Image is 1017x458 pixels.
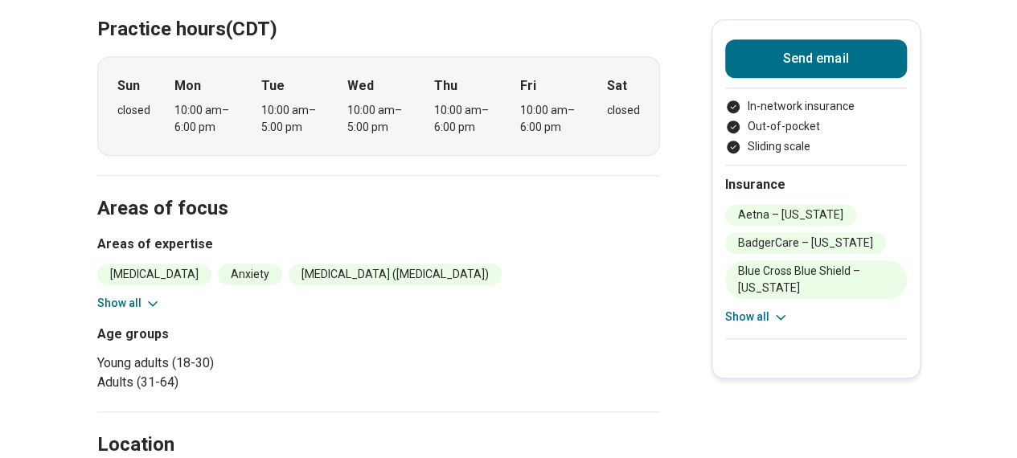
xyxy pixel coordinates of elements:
[97,354,372,373] li: Young adults (18-30)
[725,39,907,78] button: Send email
[174,76,201,96] strong: Mon
[289,264,502,285] li: [MEDICAL_DATA] ([MEDICAL_DATA])
[725,309,789,325] button: Show all
[725,204,856,226] li: Aetna – [US_STATE]
[218,264,282,285] li: Anxiety
[434,76,457,96] strong: Thu
[347,102,409,136] div: 10:00 am – 5:00 pm
[97,157,660,223] h2: Areas of focus
[725,260,907,299] li: Blue Cross Blue Shield – [US_STATE]
[97,373,372,392] li: Adults (31-64)
[347,76,374,96] strong: Wed
[607,102,640,119] div: closed
[117,76,140,96] strong: Sun
[434,102,496,136] div: 10:00 am – 6:00 pm
[725,138,907,155] li: Sliding scale
[261,102,323,136] div: 10:00 am – 5:00 pm
[725,175,907,194] h2: Insurance
[725,98,907,155] ul: Payment options
[117,102,150,119] div: closed
[174,102,236,136] div: 10:00 am – 6:00 pm
[520,76,536,96] strong: Fri
[725,98,907,115] li: In-network insurance
[97,295,161,312] button: Show all
[261,76,285,96] strong: Tue
[97,325,372,344] h3: Age groups
[97,235,660,254] h3: Areas of expertise
[97,264,211,285] li: [MEDICAL_DATA]
[725,118,907,135] li: Out-of-pocket
[607,76,627,96] strong: Sat
[725,232,886,254] li: BadgerCare – [US_STATE]
[97,56,660,156] div: When does the program meet?
[520,102,582,136] div: 10:00 am – 6:00 pm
